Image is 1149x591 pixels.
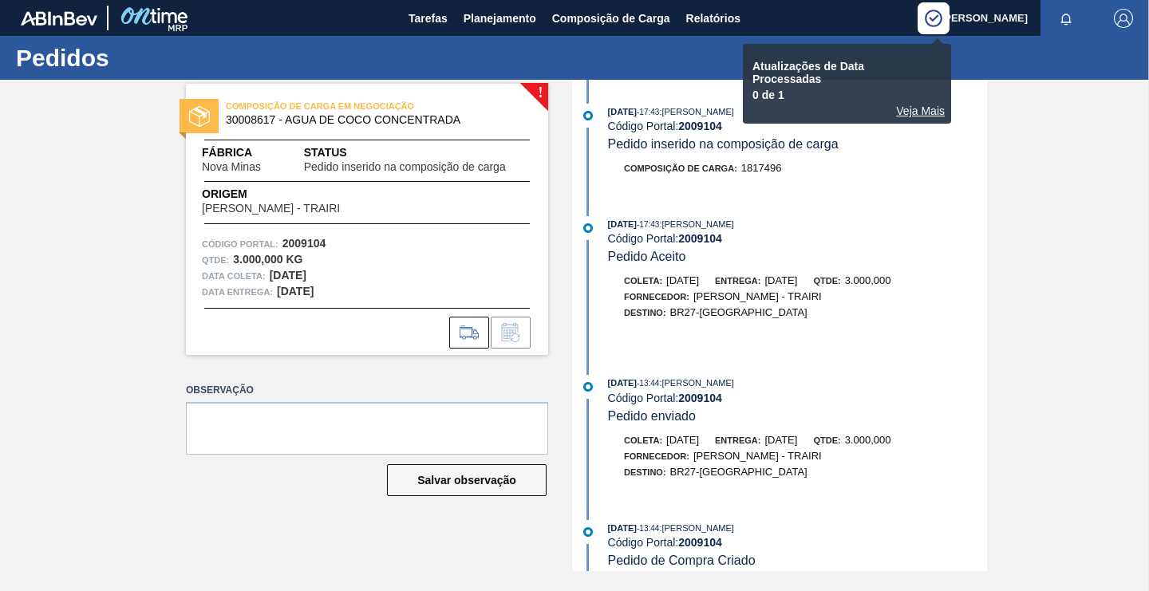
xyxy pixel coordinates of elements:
[670,306,807,318] span: BR27-[GEOGRAPHIC_DATA]
[304,144,532,161] span: Status
[741,162,782,174] span: 1817496
[813,435,840,445] span: Qtde:
[608,554,756,567] span: Pedido de Compra Criado
[624,451,689,461] span: Fornecedor:
[608,378,637,388] span: [DATE]
[202,203,340,215] span: [PERSON_NAME] - TRAIRI
[637,220,659,229] span: - 17:43
[16,49,299,67] h1: Pedidos
[608,536,987,549] div: Código Portal:
[749,104,945,117] div: Logs
[202,161,261,173] span: Nova Minas
[202,268,266,284] span: Data coleta:
[666,274,699,286] span: [DATE]
[608,120,987,132] div: Código Portal:
[189,106,210,127] img: status
[752,60,922,85] p: Atualizações de Data Processadas
[583,223,593,233] img: atual
[409,9,448,28] span: Tarefas
[666,434,699,446] span: [DATE]
[752,89,922,101] p: 0 de 1
[583,382,593,392] img: atual
[608,219,637,229] span: [DATE]
[693,290,822,302] span: [PERSON_NAME] - TRAIRI
[693,450,822,462] span: [PERSON_NAME] - TRAIRI
[491,317,531,349] div: Informar alteração no pedido
[270,269,306,282] strong: [DATE]
[813,276,840,286] span: Qtde:
[678,536,722,549] strong: 2009104
[449,317,489,349] div: Ir para Composição de Carga
[583,111,593,120] img: atual
[659,378,734,388] span: : [PERSON_NAME]
[659,107,734,116] span: : [PERSON_NAME]
[624,164,737,173] span: Composição de Carga :
[624,292,689,301] span: Fornecedor:
[282,237,326,250] strong: 2009104
[659,523,734,533] span: : [PERSON_NAME]
[608,392,987,404] div: Código Portal:
[186,379,548,402] label: Observação
[686,9,740,28] span: Relatórios
[608,107,637,116] span: [DATE]
[624,276,662,286] span: Coleta:
[670,466,807,478] span: BR27-[GEOGRAPHIC_DATA]
[21,11,97,26] img: TNhmsLtSVTkK8tSr43FrP2fwEKptu5GPRR3wAAAABJRU5ErkJggg==
[637,524,659,533] span: - 13:44
[624,308,666,317] span: Destino:
[233,253,302,266] strong: 3.000,000 KG
[1040,7,1092,30] button: Notificações
[226,98,449,114] span: COMPOSIÇÃO DE CARGA EM NEGOCIAÇÃO
[583,527,593,537] img: atual
[608,137,839,151] span: Pedido inserido na composição de carga
[387,464,547,496] button: Salvar observação
[845,274,891,286] span: 3.000,000
[304,161,506,173] span: Pedido inserido na composição de carga
[764,434,797,446] span: [DATE]
[608,409,696,423] span: Pedido enviado
[678,120,722,132] strong: 2009104
[637,108,659,116] span: - 17:43
[202,284,273,300] span: Data entrega:
[764,274,797,286] span: [DATE]
[202,252,229,268] span: Qtde :
[1114,9,1133,28] img: Logout
[715,276,760,286] span: Entrega:
[637,379,659,388] span: - 13:44
[202,186,385,203] span: Origem
[464,9,536,28] span: Planejamento
[202,144,304,161] span: Fábrica
[624,435,662,445] span: Coleta:
[659,219,734,229] span: : [PERSON_NAME]
[552,9,670,28] span: Composição de Carga
[845,434,891,446] span: 3.000,000
[624,467,666,477] span: Destino:
[608,250,686,263] span: Pedido Aceito
[202,236,278,252] span: Código Portal:
[608,523,637,533] span: [DATE]
[226,114,515,126] span: 30008617 - AGUA DE COCO CONCENTRADA
[715,435,760,445] span: Entrega:
[608,232,987,245] div: Código Portal:
[277,285,314,297] strong: [DATE]
[678,232,722,245] strong: 2009104
[678,392,722,404] strong: 2009104
[923,8,944,29] img: Círculo Indicando o Processamento da operação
